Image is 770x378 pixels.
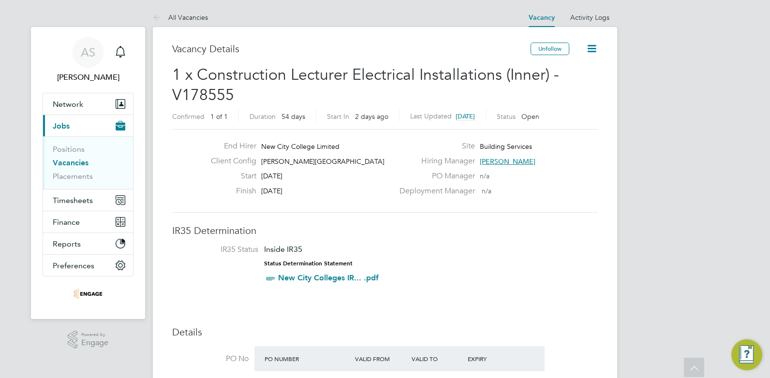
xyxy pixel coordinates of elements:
span: New City College Limited [261,142,340,151]
button: Network [43,93,133,115]
button: Jobs [43,115,133,136]
span: Timesheets [53,196,93,205]
span: Building Services [480,142,532,151]
strong: Status Determination Statement [264,260,353,267]
label: IR35 Status [182,245,258,255]
div: Jobs [43,136,133,189]
span: Finance [53,218,80,227]
span: [PERSON_NAME][GEOGRAPHIC_DATA] [261,157,385,166]
a: Positions [53,145,85,154]
a: Placements [53,172,93,181]
label: Finish [203,186,256,196]
button: Unfollow [531,43,569,55]
button: Timesheets [43,189,133,211]
span: [DATE] [261,187,282,195]
h3: IR35 Determination [172,224,598,237]
span: [DATE] [456,112,475,120]
div: Valid To [409,350,466,367]
span: Reports [53,239,81,248]
span: n/a [482,187,491,195]
label: Start [203,171,256,181]
span: AS [81,46,95,58]
button: Engage Resource Center [731,339,762,370]
span: Engage [81,339,108,347]
div: Valid From [353,350,409,367]
a: Activity Logs [570,13,609,22]
a: Go to home page [43,286,133,302]
div: Expiry [465,350,522,367]
span: Powered by [81,331,108,339]
span: [DATE] [261,172,282,180]
label: Start In [327,112,349,121]
span: [PERSON_NAME] [480,157,535,166]
span: Preferences [53,261,94,270]
span: 2 days ago [355,112,388,121]
span: Inside IR35 [264,245,302,254]
a: Powered byEngage [68,331,109,349]
span: 1 x Construction Lecturer Electrical Installations (Inner) - V178555 [172,65,559,104]
label: Duration [250,112,276,121]
label: Status [497,112,516,121]
span: Open [521,112,539,121]
img: omniapeople-logo-retina.png [74,286,103,302]
span: Jobs [53,121,70,131]
a: New City Colleges IR... .pdf [278,273,379,282]
a: All Vacancies [153,13,208,22]
h3: Vacancy Details [172,43,531,55]
div: PO Number [262,350,353,367]
label: Site [394,141,475,151]
button: Reports [43,233,133,254]
label: End Hirer [203,141,256,151]
nav: Main navigation [31,27,145,319]
span: n/a [480,172,489,180]
label: Client Config [203,156,256,166]
span: 54 days [281,112,305,121]
a: Vacancy [529,14,555,22]
label: PO Manager [394,171,475,181]
span: 1 of 1 [210,112,228,121]
a: AS[PERSON_NAME] [43,37,133,83]
label: Hiring Manager [394,156,475,166]
label: PO No [172,354,249,364]
button: Preferences [43,255,133,276]
button: Finance [43,211,133,233]
label: Confirmed [172,112,205,121]
h3: Details [172,326,598,338]
span: Network [53,100,83,109]
span: Amy Savva [43,72,133,83]
a: Vacancies [53,158,89,167]
label: Deployment Manager [394,186,475,196]
label: Last Updated [410,112,452,120]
